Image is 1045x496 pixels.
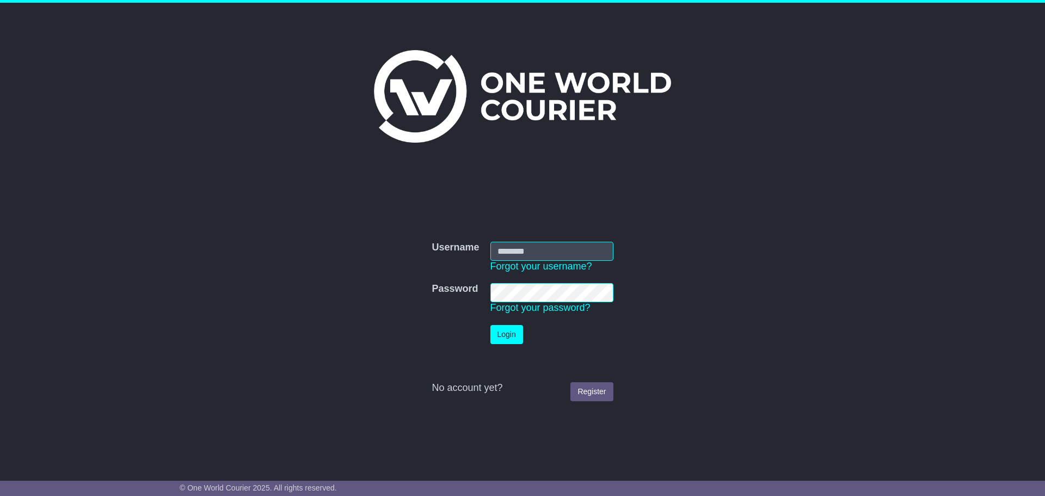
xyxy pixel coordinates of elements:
a: Forgot your password? [490,302,591,313]
label: Password [432,283,478,295]
a: Register [570,382,613,401]
label: Username [432,242,479,254]
div: No account yet? [432,382,613,394]
a: Forgot your username? [490,261,592,272]
button: Login [490,325,523,344]
span: © One World Courier 2025. All rights reserved. [180,483,337,492]
img: One World [374,50,671,143]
